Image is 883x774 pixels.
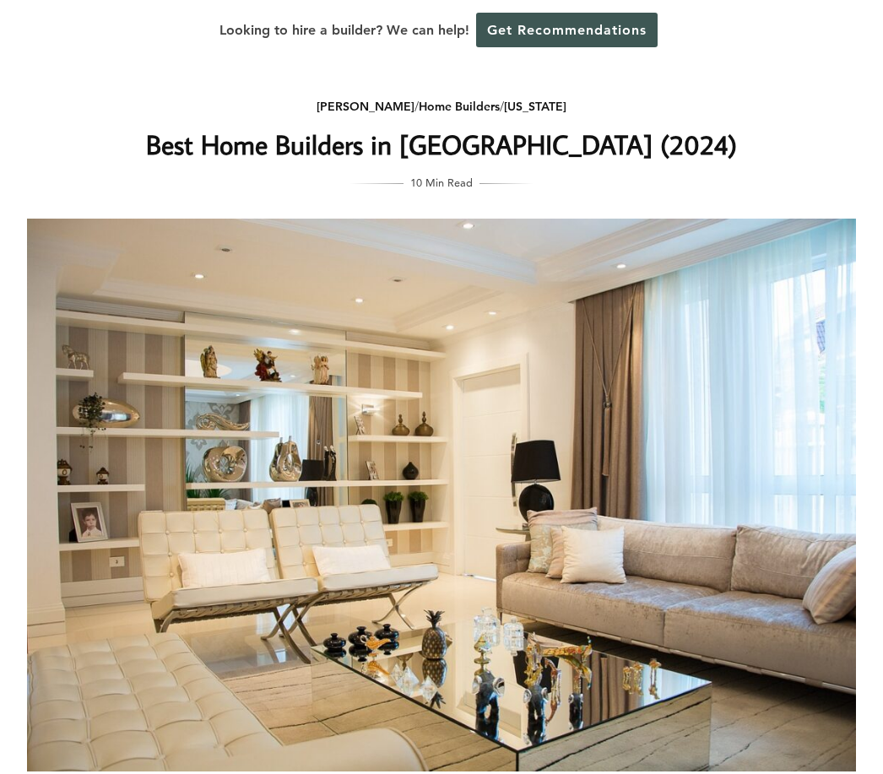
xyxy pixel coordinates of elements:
[419,99,500,114] a: Home Builders
[476,13,658,47] a: Get Recommendations
[410,173,473,192] span: 10 Min Read
[105,124,778,165] h1: Best Home Builders in [GEOGRAPHIC_DATA] (2024)
[504,99,566,114] a: [US_STATE]
[105,96,778,117] div: / /
[317,99,414,114] a: [PERSON_NAME]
